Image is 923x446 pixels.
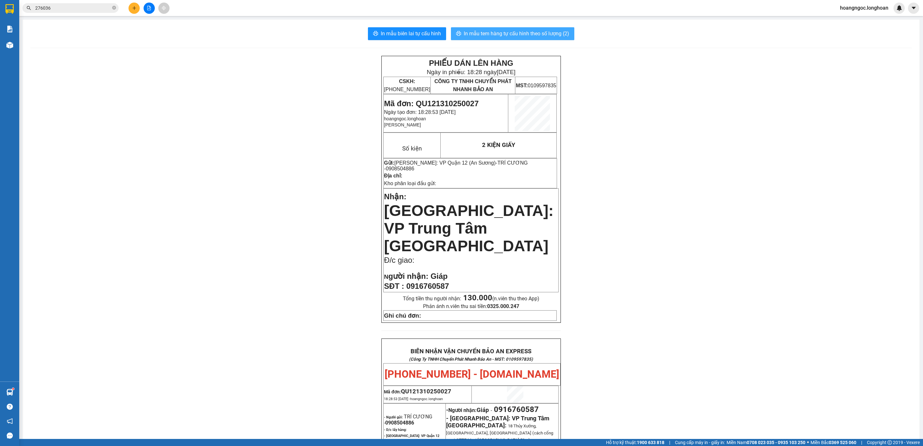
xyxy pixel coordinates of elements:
span: [PHONE_NUMBER] [3,22,49,33]
span: 0908504886 [385,420,414,426]
span: hoangngoc.longhoan [410,397,443,401]
button: printerIn mẫu tem hàng tự cấu hình theo số lượng (2) [451,27,574,40]
img: logo-vxr [5,4,14,14]
span: Mã đơn: QU121310250027 [384,99,478,108]
span: CÔNG TY TNHH CHUYỂN PHÁT NHANH BẢO AN [51,22,128,33]
span: plus [132,6,137,10]
span: Giáp [430,272,447,280]
span: [GEOGRAPHIC_DATA]: VP Trung Tâm [GEOGRAPHIC_DATA] [384,202,553,254]
span: Miền Bắc [811,439,856,446]
span: hoangngoc.longhoan [835,4,894,12]
span: Mã đơn: QU121310250026 [3,39,97,47]
strong: 0325.000.247 [487,303,519,309]
span: file-add [147,6,151,10]
span: ⚪️ [807,441,809,444]
span: Số kiện [402,145,422,152]
strong: 1900 633 818 [637,440,664,445]
strong: N [384,273,428,280]
span: In mẫu tem hàng tự cấu hình theo số lượng (2) [464,30,569,38]
span: 2 KIỆN GIẤY [482,142,515,149]
span: Miền Nam [727,439,805,446]
button: plus [129,3,140,14]
span: Đ/c giao: [384,256,414,264]
button: caret-down [908,3,919,14]
span: hoangngoc.longhoan [384,116,426,121]
strong: - Người gửi: [384,415,403,419]
button: printerIn mẫu biên lai tự cấu hình [368,27,446,40]
button: aim [158,3,170,14]
span: 0908504886 [386,166,414,171]
span: [PHONE_NUMBER] - [DOMAIN_NAME] [385,368,559,380]
strong: 130.000 [463,293,492,302]
span: Ngày in phiếu: 18:28 ngày [427,69,515,75]
span: - [531,436,533,443]
span: Ngày tạo đơn: 18:28:53 [DATE] [384,109,455,115]
span: Nhận: [384,192,406,201]
strong: CSKH: [399,79,415,84]
strong: SĐT : [384,282,404,290]
strong: PHIẾU DÁN LÊN HÀNG [429,59,513,67]
img: solution-icon [6,26,13,32]
span: TRÍ CƯƠNG - [384,414,432,426]
span: | [669,439,670,446]
strong: (Công Ty TNHH Chuyển Phát Nhanh Bảo An - MST: 0109597835) [409,357,533,362]
span: caret-down [911,5,917,11]
span: [PERSON_NAME]: VP Quận 12 (An Sương) [395,160,496,166]
span: | [861,439,862,446]
span: search [27,6,31,10]
strong: PHIẾU DÁN LÊN HÀNG [45,3,129,12]
span: 0109597835 [516,83,556,88]
strong: MST: [516,83,528,88]
span: [DATE] [497,69,516,75]
span: Tổng tiền thu người nhận: [403,296,539,302]
span: Ngày in phiếu: 18:01 ngày [43,13,132,20]
span: copyright [887,440,892,445]
span: CÔNG TY TNHH CHUYỂN PHÁT NHANH BẢO AN [434,79,511,92]
strong: BIÊN NHẬN VẬN CHUYỂN BẢO AN EXPRESS [411,348,531,355]
strong: - D/c lấy hàng: [384,428,407,432]
strong: Ghi chú đơn: [384,312,421,319]
strong: Gửi: [384,160,394,166]
span: printer [373,31,378,37]
img: warehouse-icon [6,389,13,396]
sup: 1 [12,388,14,390]
strong: 0369 525 060 [829,440,856,445]
span: Người nhận: [448,407,489,413]
span: Giáp [477,407,489,414]
img: icon-new-feature [896,5,902,11]
span: printer [456,31,461,37]
span: QU121310250027 [401,388,451,395]
strong: Địa chỉ: [384,173,402,178]
span: - [489,407,494,413]
span: - [GEOGRAPHIC_DATA]: VP Quận 12 (An Sương)- [384,434,439,443]
span: question-circle [7,404,13,410]
span: gười nhận: [388,272,428,280]
span: aim [162,6,166,10]
span: close-circle [112,6,116,10]
span: close-circle [112,5,116,11]
span: - [GEOGRAPHIC_DATA]: VP Trung Tâm [GEOGRAPHIC_DATA]: [446,415,549,429]
span: [PHONE_NUMBER] [384,79,430,92]
img: warehouse-icon [6,42,13,48]
span: Hỗ trợ kỹ thuật: [606,439,664,446]
span: notification [7,418,13,424]
span: message [7,433,13,439]
span: In mẫu biên lai tự cấu hình [381,30,441,38]
span: Kho phân loại đầu gửi: [384,181,436,186]
strong: - [446,407,489,414]
span: (n.viên thu theo App) [463,296,539,302]
span: [PERSON_NAME] [384,122,421,127]
strong: 0708 023 035 - 0935 103 250 [747,440,805,445]
span: Cung cấp máy in - giấy in: [675,439,725,446]
span: 18:28:53 [DATE] - [384,397,443,401]
span: Phản ánh n.viên thu sai tiền: [423,303,519,309]
span: 0916760587 [406,282,449,290]
span: - [384,160,528,171]
span: TRÍ CƯƠNG - [384,160,528,171]
span: 0916760587 [494,405,539,414]
input: Tìm tên, số ĐT hoặc mã đơn [35,4,111,12]
span: 18 Thủy Xưởng, [GEOGRAPHIC_DATA], [GEOGRAPHIC_DATA] (cách cổng sau LOTTE Mart [GEOGRAPHIC_DATA] 50m) [446,424,553,442]
button: file-add [144,3,155,14]
span: Mã đơn: [384,389,451,394]
strong: CSKH: [18,22,34,27]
